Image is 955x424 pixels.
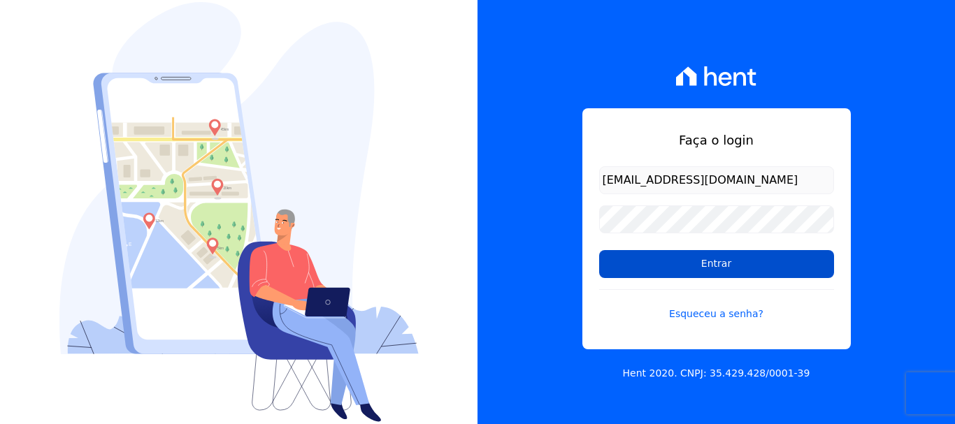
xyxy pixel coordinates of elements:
[599,289,834,321] a: Esqueceu a senha?
[599,166,834,194] input: Email
[599,131,834,149] h1: Faça o login
[599,250,834,278] input: Entrar
[623,366,810,381] p: Hent 2020. CNPJ: 35.429.428/0001-39
[59,2,419,422] img: Login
